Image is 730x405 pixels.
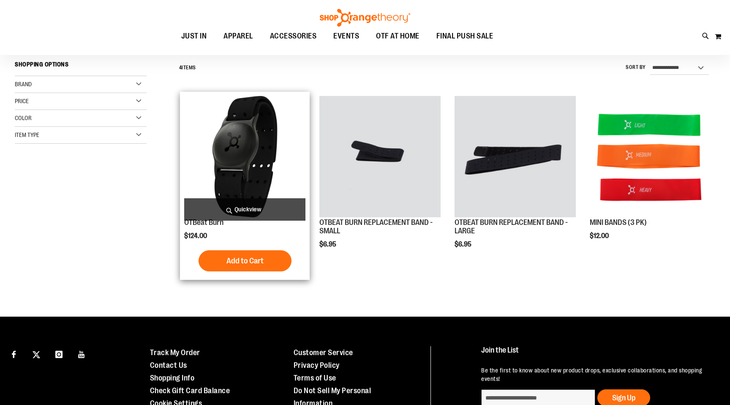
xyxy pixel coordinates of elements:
[376,27,419,46] span: OTF AT HOME
[29,346,44,361] a: Visit our X page
[15,131,39,138] span: Item Type
[455,96,576,219] a: OTBEAT BURN REPLACEMENT BAND - LARGE
[226,256,264,265] span: Add to Cart
[215,27,261,46] a: APPAREL
[612,394,635,402] span: Sign Up
[150,361,187,369] a: Contact Us
[325,27,368,46] a: EVENTS
[52,346,66,361] a: Visit our Instagram page
[150,374,195,382] a: Shopping Info
[294,361,340,369] a: Privacy Policy
[436,27,493,46] span: FINAL PUSH SALE
[319,241,338,248] span: $6.95
[590,232,610,240] span: $12.00
[481,346,712,362] h4: Join the List
[15,115,32,121] span: Color
[368,27,428,46] a: OTF AT HOME
[6,346,21,361] a: Visit our Facebook page
[626,64,646,71] label: Sort By
[455,96,576,217] img: OTBEAT BURN REPLACEMENT BAND - LARGE
[15,57,147,76] strong: Shopping Options
[481,366,712,383] p: Be the first to know about new product drops, exclusive collaborations, and shopping events!
[294,374,336,382] a: Terms of Use
[319,96,441,217] img: OTBEAT BURN REPLACEMENT BAND - SMALL
[173,27,215,46] a: JUST IN
[180,92,310,280] div: product
[450,92,580,270] div: product
[455,218,568,235] a: OTBEAT BURN REPLACEMENT BAND - LARGE
[33,351,40,358] img: Twitter
[15,98,29,104] span: Price
[586,92,715,261] div: product
[15,81,32,88] span: Brand
[270,27,317,46] span: ACCESSORIES
[333,27,359,46] span: EVENTS
[294,348,353,357] a: Customer Service
[455,241,473,248] span: $6.95
[319,9,411,27] img: Shop Orangetheory
[184,218,223,227] a: OTBeat Burn
[319,218,433,235] a: OTBEAT BURN REPLACEMENT BAND - SMALL
[179,65,182,71] span: 4
[319,96,441,219] a: OTBEAT BURN REPLACEMENT BAND - SMALL
[590,96,711,219] a: MINI BANDS (3 PK)
[179,61,196,74] h2: Items
[315,92,445,270] div: product
[184,232,208,240] span: $124.00
[590,96,711,217] img: MINI BANDS (3 PK)
[428,27,502,46] a: FINAL PUSH SALE
[150,348,200,357] a: Track My Order
[223,27,253,46] span: APPAREL
[590,218,647,227] a: MINI BANDS (3 PK)
[184,198,305,221] a: Quickview
[150,386,230,395] a: Check Gift Card Balance
[181,27,207,46] span: JUST IN
[199,250,291,271] button: Add to Cart
[74,346,89,361] a: Visit our Youtube page
[184,96,305,219] a: Main view of OTBeat Burn 6.0-C
[261,27,325,46] a: ACCESSORIES
[184,96,305,217] img: Main view of OTBeat Burn 6.0-C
